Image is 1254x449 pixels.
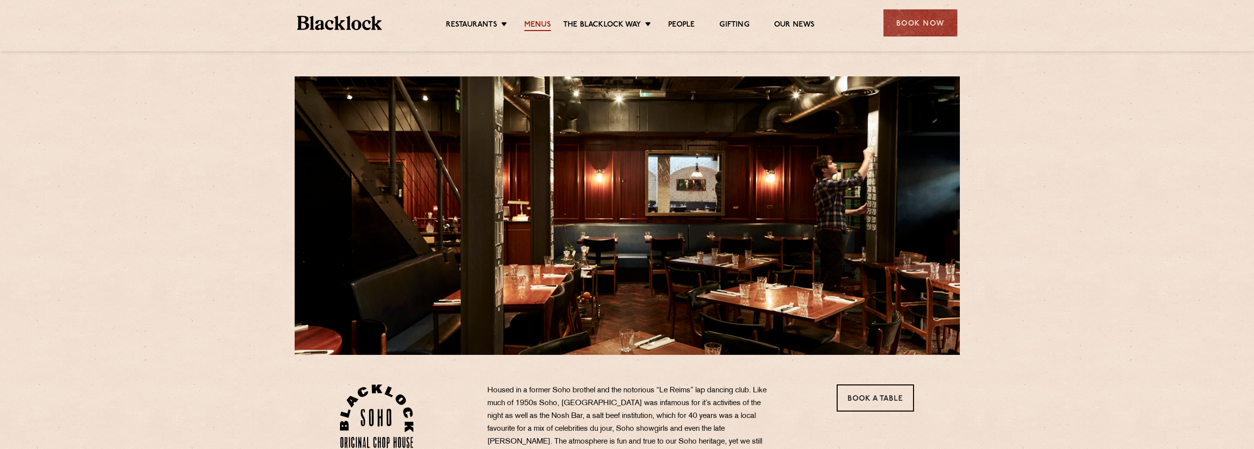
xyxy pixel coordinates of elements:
a: Our News [774,20,815,31]
a: Gifting [719,20,749,31]
div: Book Now [883,9,957,36]
img: BL_Textured_Logo-footer-cropped.svg [297,16,382,30]
a: People [668,20,695,31]
a: Book a Table [837,384,914,412]
a: The Blacklock Way [563,20,641,31]
a: Restaurants [446,20,497,31]
a: Menus [524,20,551,31]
